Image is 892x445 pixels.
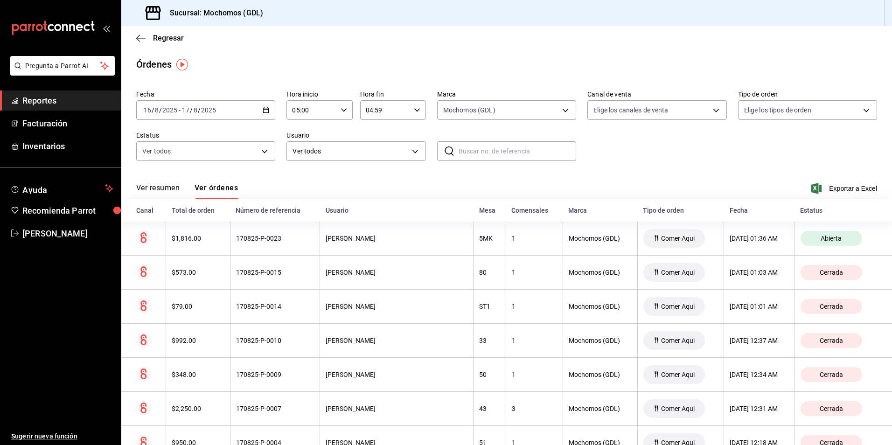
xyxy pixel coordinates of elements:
div: [DATE] 12:37 AM [730,337,788,344]
div: 170825-P-0010 [236,337,314,344]
div: [PERSON_NAME] [326,405,467,412]
input: -- [154,106,159,114]
div: $992.00 [172,337,224,344]
span: Cerrada [816,371,847,378]
input: Buscar no. de referencia [459,142,576,160]
label: Tipo de orden [738,91,877,97]
button: Exportar a Excel [813,183,877,194]
span: Comer Aqui [657,371,698,378]
div: 1 [512,235,557,242]
img: Tooltip marker [176,59,188,70]
label: Marca [437,91,576,97]
div: Número de referencia [236,207,314,214]
div: 33 [479,337,500,344]
div: [DATE] 01:03 AM [730,269,788,276]
div: Total de orden [172,207,224,214]
span: Cerrada [816,405,847,412]
h3: Sucursal: Mochomos (GDL) [162,7,263,19]
span: Abierta [817,235,845,242]
div: 170825-P-0015 [236,269,314,276]
div: 170825-P-0014 [236,303,314,310]
div: [PERSON_NAME] [326,269,467,276]
div: Mochomos (GDL) [569,371,632,378]
span: Cerrada [816,269,847,276]
div: [DATE] 12:34 AM [730,371,788,378]
span: Cerrada [816,303,847,310]
span: Cerrada [816,337,847,344]
label: Hora fin [360,91,426,97]
span: Ayuda [22,183,101,194]
span: Comer Aqui [657,405,698,412]
button: Ver órdenes [195,183,238,199]
div: [PERSON_NAME] [326,371,467,378]
div: 80 [479,269,500,276]
label: Estatus [136,132,275,139]
div: Mochomos (GDL) [569,405,632,412]
input: -- [193,106,198,114]
div: 170825-P-0007 [236,405,314,412]
div: [PERSON_NAME] [326,235,467,242]
div: Mochomos (GDL) [569,235,632,242]
span: - [179,106,181,114]
div: Mochomos (GDL) [569,337,632,344]
div: Mesa [479,207,501,214]
span: Ver todos [293,146,408,156]
label: Usuario [286,132,425,139]
div: Órdenes [136,57,172,71]
div: $573.00 [172,269,224,276]
span: Comer Aqui [657,235,698,242]
input: ---- [162,106,178,114]
div: [PERSON_NAME] [326,303,467,310]
a: Pregunta a Parrot AI [7,68,115,77]
div: navigation tabs [136,183,238,199]
div: [DATE] 01:36 AM [730,235,788,242]
div: Mochomos (GDL) [569,303,632,310]
label: Canal de venta [587,91,726,97]
button: Regresar [136,34,184,42]
div: 1 [512,269,557,276]
span: Reportes [22,94,113,107]
div: Tipo de orden [643,207,718,214]
button: Ver resumen [136,183,180,199]
span: / [152,106,154,114]
span: Pregunta a Parrot AI [25,61,100,71]
button: Pregunta a Parrot AI [10,56,115,76]
span: Regresar [153,34,184,42]
span: / [198,106,201,114]
div: Fecha [730,207,789,214]
span: Elige los tipos de orden [744,105,811,115]
span: Inventarios [22,140,113,153]
div: 170825-P-0023 [236,235,314,242]
div: ST1 [479,303,500,310]
span: Comer Aqui [657,269,698,276]
span: Comer Aqui [657,303,698,310]
div: Usuario [326,207,468,214]
div: $79.00 [172,303,224,310]
span: / [159,106,162,114]
div: Marca [568,207,632,214]
div: 1 [512,303,557,310]
div: Estatus [800,207,877,214]
div: [DATE] 01:01 AM [730,303,788,310]
span: [PERSON_NAME] [22,227,113,240]
div: $348.00 [172,371,224,378]
span: Comer Aqui [657,337,698,344]
div: 43 [479,405,500,412]
div: 5MK [479,235,500,242]
div: [DATE] 12:31 AM [730,405,788,412]
label: Hora inicio [286,91,352,97]
span: Mochomos (GDL) [443,105,495,115]
button: open_drawer_menu [103,24,110,32]
label: Fecha [136,91,275,97]
div: 3 [512,405,557,412]
div: Canal [136,207,160,214]
div: 50 [479,371,500,378]
span: Sugerir nueva función [11,431,113,441]
span: Facturación [22,117,113,130]
div: Comensales [511,207,557,214]
div: Mochomos (GDL) [569,269,632,276]
div: 1 [512,337,557,344]
div: $2,250.00 [172,405,224,412]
